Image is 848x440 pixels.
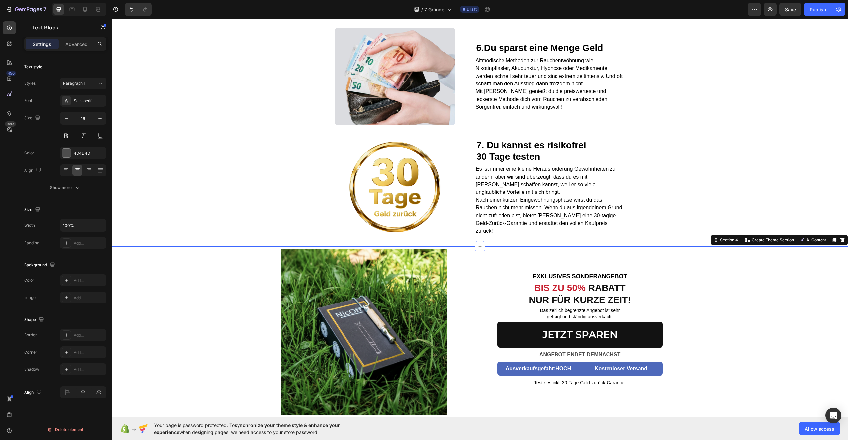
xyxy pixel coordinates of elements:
div: Section 4 [607,218,628,224]
div: Padding [24,240,39,246]
button: Show more [24,182,106,193]
div: Color [24,150,34,156]
span: 30 Tage testen [365,133,428,143]
strong: Kostenloser Versand [483,347,536,353]
img: gempages_586037479421772635-4b4eb8ce-7984-4be8-b7c4-a87dbc7d4110.png [223,120,344,217]
div: Width [24,222,35,228]
div: Add... [74,367,105,373]
div: Shadow [24,366,39,372]
span: gefragt und ständig ausverkauft. [435,296,501,301]
p: Advanced [65,41,88,48]
span: Sorgenfrei, einfach und wirkungsvoll! [364,85,450,91]
p: Create Theme Section [640,218,682,224]
p: 7 [43,5,46,13]
strong: JETZT SPAREN [431,310,506,322]
span: 7. Du kannst es risikofrei [365,122,474,132]
div: Image [24,295,36,301]
span: Paragraph 1 [63,81,85,86]
span: Allow access [805,425,834,432]
button: Publish [804,3,832,16]
div: 450 [6,71,16,76]
div: Add... [74,240,105,246]
span: Teste es inkl. 30-Tage Geld-zurück-Garantie! [422,361,514,367]
div: Align [24,166,43,175]
strong: EXKLUSIVES SONDERANGEBOT [421,254,515,261]
strong: NUR FÜR KURZE ZEIT! [417,276,519,286]
span: Altmodische Methoden zur Rauchentwöhnung wie Nikotinpflaster, Akupunktur, Hypnose oder Medikament... [364,39,511,68]
iframe: Design area [112,19,848,417]
div: Rich Text Editor. Editing area: main [468,345,551,356]
strong: ANGEBOT ENDET DEMNÄCHST [428,333,509,339]
div: Sans-serif [74,98,105,104]
div: Size [24,205,42,214]
div: Corner [24,349,37,355]
button: AI Content [687,217,716,225]
img: Alt Image [170,231,335,397]
div: Size [24,114,42,123]
div: Add... [74,295,105,301]
div: Delete element [47,426,83,434]
p: Text Block [32,24,88,31]
strong: BIS ZU 50% [422,264,474,274]
a: JETZT SPAREN [386,303,551,329]
div: Show more [50,184,81,191]
button: Allow access [799,422,840,435]
button: Paragraph 1 [60,78,106,89]
button: Save [779,3,801,16]
div: Shape [24,315,45,324]
span: Du sparst eine Menge Geld [365,24,492,34]
span: Das zeitlich begrenzte Angebot ist sehr [428,289,508,295]
div: Undo/Redo [125,3,152,16]
div: Open Intercom Messenger [825,408,841,423]
span: synchronize your theme style & enhance your experience [154,422,340,435]
span: Mit [PERSON_NAME] genießt du die preiswerteste und leckerste Methode dich vom Rauchen zu verabsch... [364,70,497,83]
div: Add... [74,332,105,338]
div: Align [24,388,43,397]
div: Border [24,332,37,338]
div: Text style [24,64,42,70]
div: Color [24,277,34,283]
span: 7 Gründe [424,6,444,13]
div: Beta [5,121,16,127]
div: 4D4D4D [74,150,105,156]
span: Save [785,7,796,12]
u: HOCH [444,347,459,353]
input: Auto [60,219,106,231]
div: Background [24,261,56,270]
span: Es ist immer eine kleine Herausforderung Gewohnheiten zu ändern, aber wir sind überzeugt, dass du... [364,147,504,176]
button: 7 [3,3,49,16]
strong: RABATT [477,264,514,274]
button: Delete element [24,424,106,435]
span: / [421,6,423,13]
div: Font [24,98,32,104]
div: Styles [24,81,36,86]
p: Settings [33,41,51,48]
span: Nach einer kurzen Eingewöhnungsphase wirst du das Rauchen nicht mehr missen. Wenn du aus irgendei... [364,179,511,215]
div: Add... [74,278,105,284]
span: Draft [467,6,477,12]
div: Publish [810,6,826,13]
span: Your page is password protected. To when designing pages, we need access to your store password. [154,422,366,436]
strong: Ausverkaufsgefahr: [394,347,459,353]
strong: 6. [365,24,372,34]
div: Add... [74,350,105,356]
